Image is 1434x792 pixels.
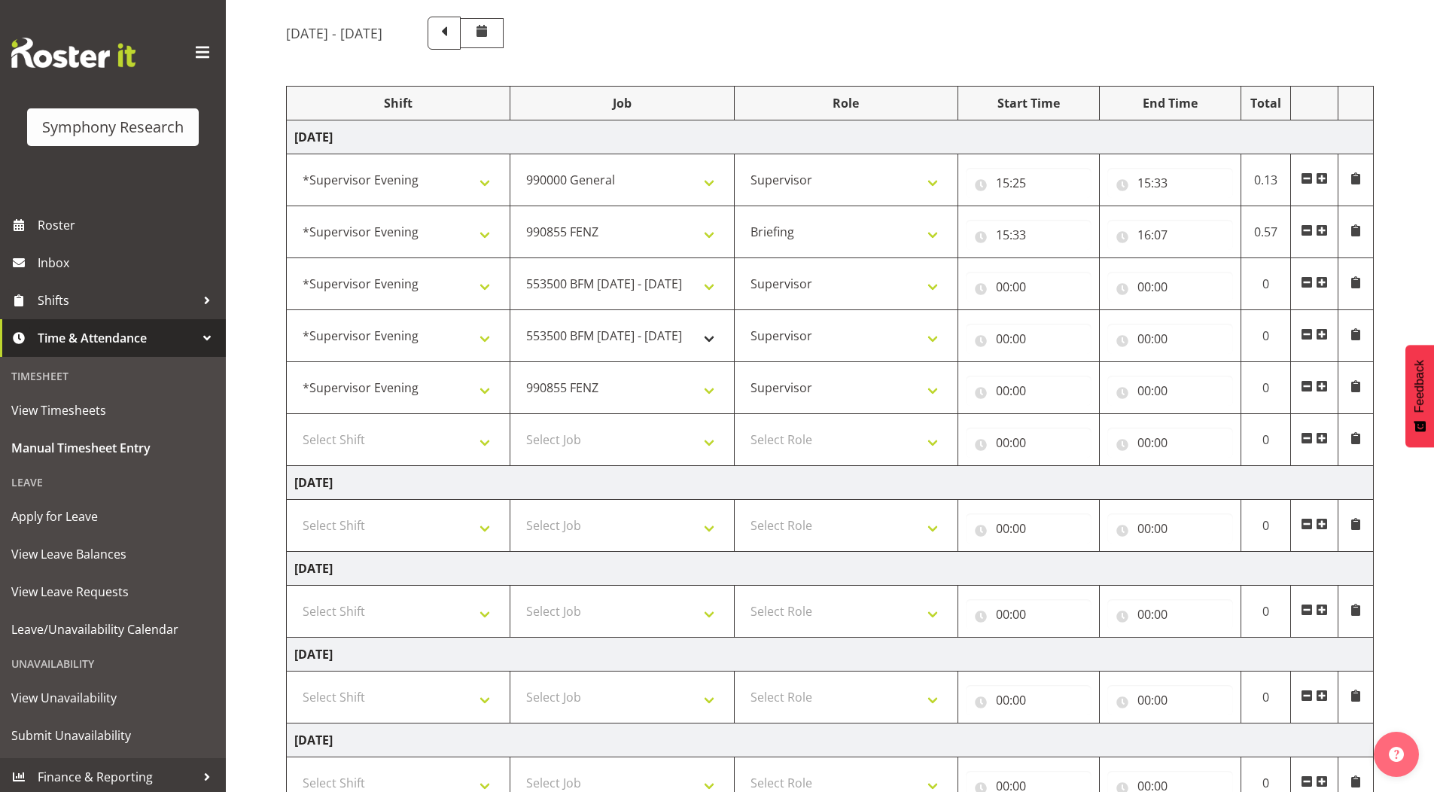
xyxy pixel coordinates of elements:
div: Total [1249,94,1283,112]
td: 0 [1241,500,1291,552]
td: [DATE] [287,552,1374,586]
span: View Leave Balances [11,543,215,565]
input: Click to select... [1107,376,1233,406]
span: Roster [38,214,218,236]
div: Start Time [966,94,1091,112]
input: Click to select... [1107,428,1233,458]
img: help-xxl-2.png [1389,747,1404,762]
span: Finance & Reporting [38,766,196,788]
td: 0 [1241,362,1291,414]
span: Leave/Unavailability Calendar [11,618,215,641]
td: 0 [1241,414,1291,466]
span: View Leave Requests [11,580,215,603]
input: Click to select... [966,324,1091,354]
div: Role [742,94,950,112]
span: View Timesheets [11,399,215,422]
input: Click to select... [1107,513,1233,544]
td: 0 [1241,258,1291,310]
td: 0 [1241,310,1291,362]
td: 0 [1241,586,1291,638]
span: Manual Timesheet Entry [11,437,215,459]
input: Click to select... [966,685,1091,715]
div: Job [518,94,726,112]
a: View Leave Balances [4,535,222,573]
input: Click to select... [1107,168,1233,198]
input: Click to select... [1107,685,1233,715]
div: Unavailability [4,648,222,679]
td: [DATE] [287,723,1374,757]
td: 0.13 [1241,154,1291,206]
span: Time & Attendance [38,327,196,349]
a: Submit Unavailability [4,717,222,754]
a: View Leave Requests [4,573,222,611]
input: Click to select... [1107,272,1233,302]
span: View Unavailability [11,687,215,709]
span: Apply for Leave [11,505,215,528]
span: Shifts [38,289,196,312]
input: Click to select... [966,220,1091,250]
input: Click to select... [966,428,1091,458]
td: 0 [1241,672,1291,723]
a: Leave/Unavailability Calendar [4,611,222,648]
div: Leave [4,467,222,498]
a: View Timesheets [4,391,222,429]
input: Click to select... [966,513,1091,544]
div: Timesheet [4,361,222,391]
td: [DATE] [287,466,1374,500]
input: Click to select... [966,599,1091,629]
a: Manual Timesheet Entry [4,429,222,467]
button: Feedback - Show survey [1405,345,1434,447]
img: Rosterit website logo [11,38,135,68]
td: [DATE] [287,120,1374,154]
h5: [DATE] - [DATE] [286,25,382,41]
a: Apply for Leave [4,498,222,535]
a: View Unavailability [4,679,222,717]
input: Click to select... [966,168,1091,198]
span: Feedback [1413,360,1426,413]
td: [DATE] [287,638,1374,672]
span: Inbox [38,251,218,274]
div: Shift [294,94,502,112]
div: End Time [1107,94,1233,112]
span: Submit Unavailability [11,724,215,747]
input: Click to select... [966,376,1091,406]
input: Click to select... [1107,324,1233,354]
div: Symphony Research [42,116,184,139]
input: Click to select... [966,272,1091,302]
input: Click to select... [1107,599,1233,629]
td: 0.57 [1241,206,1291,258]
input: Click to select... [1107,220,1233,250]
